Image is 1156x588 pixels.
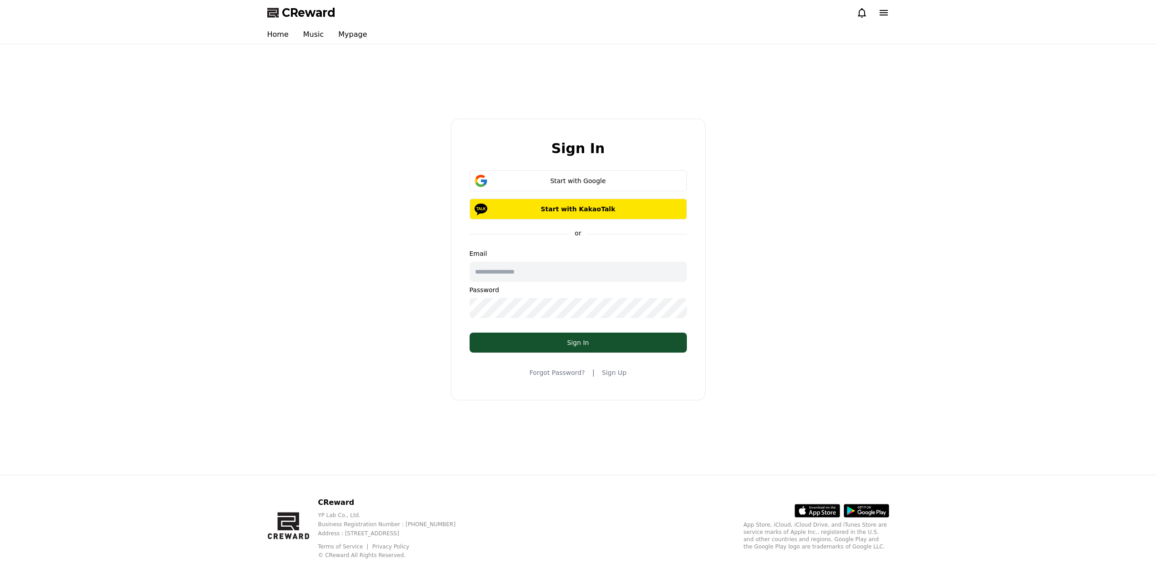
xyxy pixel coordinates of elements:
a: Sign Up [602,368,626,377]
a: Forgot Password? [530,368,585,377]
span: | [592,367,595,378]
p: Password [470,285,687,294]
button: Start with Google [470,170,687,191]
a: Music [296,25,331,44]
div: Sign In [488,338,669,347]
button: Start with KakaoTalk [470,199,687,219]
p: App Store, iCloud, iCloud Drive, and iTunes Store are service marks of Apple Inc., registered in ... [744,521,889,550]
a: Terms of Service [318,543,370,550]
button: Sign In [470,333,687,353]
p: Start with KakaoTalk [483,204,674,214]
p: YP Lab Co., Ltd. [318,512,470,519]
p: or [569,229,586,238]
p: Email [470,249,687,258]
p: © CReward All Rights Reserved. [318,552,470,559]
a: Mypage [331,25,374,44]
p: Business Registration Number : [PHONE_NUMBER] [318,521,470,528]
p: Address : [STREET_ADDRESS] [318,530,470,537]
p: CReward [318,497,470,508]
a: CReward [267,5,335,20]
span: CReward [282,5,335,20]
h2: Sign In [551,141,605,156]
a: Home [260,25,296,44]
a: Privacy Policy [372,543,410,550]
div: Start with Google [483,176,674,185]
